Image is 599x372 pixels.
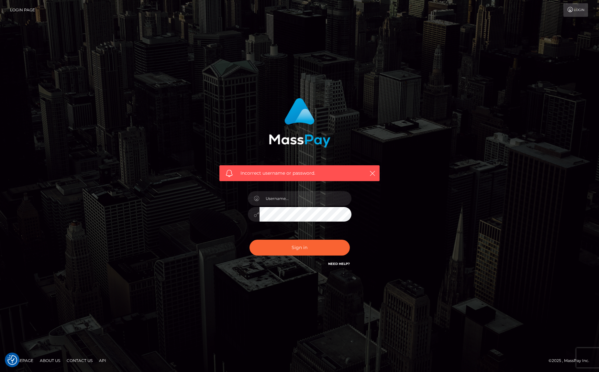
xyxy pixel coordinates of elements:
button: Sign in [250,240,350,256]
a: Need Help? [328,262,350,266]
a: About Us [37,356,63,366]
a: Login Page [10,3,35,17]
span: Incorrect username or password. [240,170,359,177]
button: Consent Preferences [7,355,17,365]
img: MassPay Login [269,98,330,148]
a: Contact Us [64,356,95,366]
input: Username... [260,191,351,206]
a: API [96,356,109,366]
div: © 2025 , MassPay Inc. [549,357,594,364]
a: Login [563,3,588,17]
img: Revisit consent button [7,355,17,365]
a: Homepage [7,356,36,366]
